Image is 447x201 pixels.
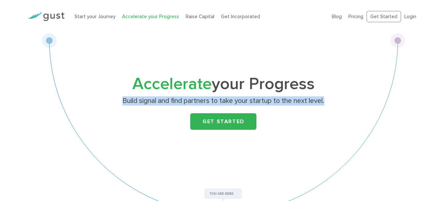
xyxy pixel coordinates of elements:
[27,12,65,21] img: Gust Logo
[367,11,401,23] a: Get Started
[122,14,179,20] a: Accelerate your Progress
[95,96,352,106] p: Build signal and find partners to take your startup to the next level.
[404,14,416,20] a: Login
[74,14,115,20] a: Start your Journey
[132,74,212,94] span: Accelerate
[186,14,214,20] a: Raise Capital
[93,76,354,92] h1: your Progress
[221,14,260,20] a: Get Incorporated
[348,14,363,20] a: Pricing
[190,113,256,130] a: Get Started
[332,14,342,20] a: Blog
